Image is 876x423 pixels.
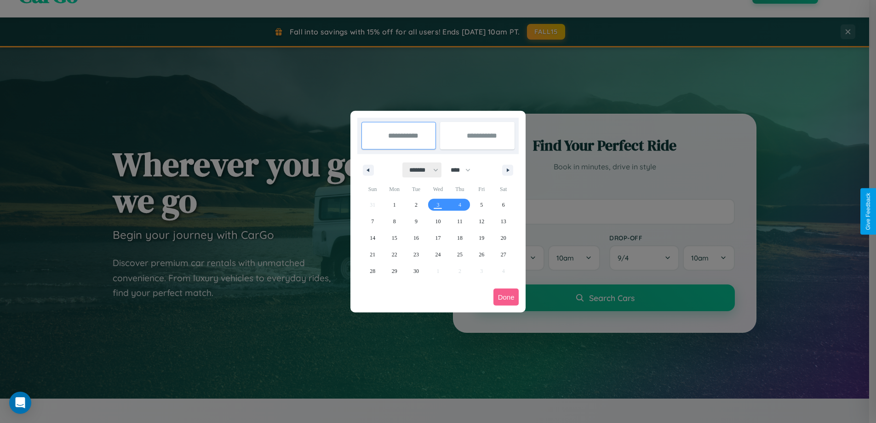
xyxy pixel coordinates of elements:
span: Wed [427,182,449,197]
button: 8 [384,213,405,230]
div: Open Intercom Messenger [9,392,31,414]
button: 6 [492,197,514,213]
button: 17 [427,230,449,246]
span: 15 [392,230,397,246]
button: 28 [362,263,384,279]
span: 16 [413,230,419,246]
button: 30 [405,263,427,279]
span: Mon [384,182,405,197]
button: 27 [492,246,514,263]
button: 26 [471,246,492,263]
span: 22 [392,246,397,263]
button: 4 [449,197,470,213]
span: 30 [413,263,419,279]
button: 13 [492,213,514,230]
span: 12 [479,213,484,230]
span: 23 [413,246,419,263]
button: 24 [427,246,449,263]
span: 1 [393,197,396,213]
button: 7 [362,213,384,230]
button: 1 [384,197,405,213]
span: 4 [458,197,461,213]
button: 5 [471,197,492,213]
span: 2 [415,197,418,213]
button: 21 [362,246,384,263]
button: 23 [405,246,427,263]
span: 7 [371,213,374,230]
button: 10 [427,213,449,230]
button: Done [493,289,519,306]
button: 22 [384,246,405,263]
div: Give Feedback [865,193,871,230]
button: 29 [384,263,405,279]
span: 25 [457,246,463,263]
span: 5 [480,197,483,213]
span: 13 [501,213,506,230]
span: 17 [435,230,441,246]
button: 12 [471,213,492,230]
span: 10 [435,213,441,230]
button: 11 [449,213,470,230]
button: 2 [405,197,427,213]
button: 25 [449,246,470,263]
button: 19 [471,230,492,246]
span: 27 [501,246,506,263]
span: Sun [362,182,384,197]
button: 18 [449,230,470,246]
span: 19 [479,230,484,246]
button: 15 [384,230,405,246]
button: 20 [492,230,514,246]
button: 14 [362,230,384,246]
button: 9 [405,213,427,230]
span: 24 [435,246,441,263]
span: 26 [479,246,484,263]
button: 16 [405,230,427,246]
span: 29 [392,263,397,279]
span: 6 [502,197,505,213]
span: 28 [370,263,375,279]
span: 3 [436,197,439,213]
span: 21 [370,246,375,263]
span: 14 [370,230,375,246]
span: 8 [393,213,396,230]
span: 18 [457,230,463,246]
span: Fri [471,182,492,197]
span: Sat [492,182,514,197]
span: Tue [405,182,427,197]
span: 11 [457,213,463,230]
span: 20 [501,230,506,246]
span: Thu [449,182,470,197]
span: 9 [415,213,418,230]
button: 3 [427,197,449,213]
